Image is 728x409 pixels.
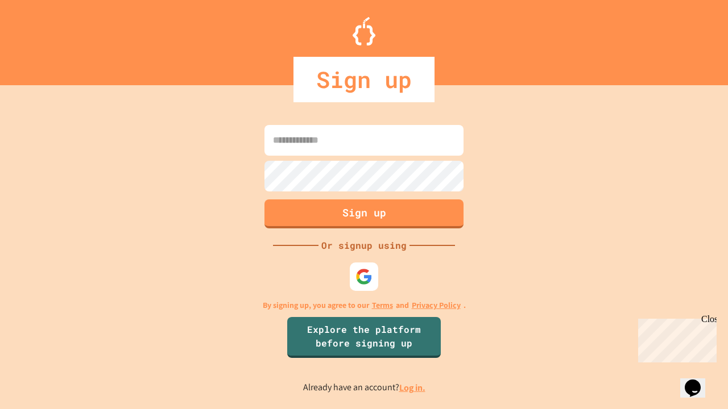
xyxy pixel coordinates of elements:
[399,382,425,394] a: Log in.
[353,17,375,45] img: Logo.svg
[264,199,464,228] button: Sign up
[5,5,78,72] div: Chat with us now!Close
[287,317,441,358] a: Explore the platform before signing up
[303,381,425,395] p: Already have an account?
[293,57,435,102] div: Sign up
[680,364,717,398] iframe: chat widget
[355,268,373,285] img: google-icon.svg
[263,299,466,311] p: By signing up, you agree to our and .
[412,299,461,311] a: Privacy Policy
[372,299,393,311] a: Terms
[634,314,717,362] iframe: chat widget
[318,239,409,252] div: Or signup using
